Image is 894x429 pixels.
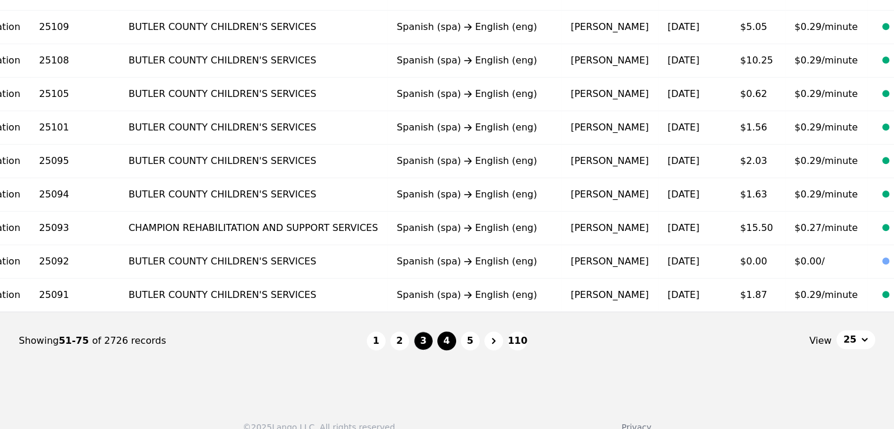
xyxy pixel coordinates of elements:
[390,331,409,350] button: 2
[731,178,785,212] td: $1.63
[561,44,658,78] td: [PERSON_NAME]
[731,11,785,44] td: $5.05
[19,334,367,348] div: Showing of 2726 records
[561,145,658,178] td: [PERSON_NAME]
[731,44,785,78] td: $10.25
[119,178,387,212] td: BUTLER COUNTY CHILDREN'S SERVICES
[397,53,552,68] div: Spanish (spa) English (eng)
[561,212,658,245] td: [PERSON_NAME]
[30,178,119,212] td: 25094
[397,221,552,235] div: Spanish (spa) English (eng)
[843,333,856,347] span: 25
[30,78,119,111] td: 25105
[668,122,699,133] time: [DATE]
[119,212,387,245] td: CHAMPION REHABILITATION AND SUPPORT SERVICES
[30,11,119,44] td: 25109
[668,289,699,300] time: [DATE]
[437,331,456,350] button: 4
[668,21,699,32] time: [DATE]
[397,154,552,168] div: Spanish (spa) English (eng)
[668,256,699,267] time: [DATE]
[668,88,699,99] time: [DATE]
[19,312,875,370] nav: Page navigation
[30,44,119,78] td: 25108
[119,78,387,111] td: BUTLER COUNTY CHILDREN'S SERVICES
[561,178,658,212] td: [PERSON_NAME]
[119,44,387,78] td: BUTLER COUNTY CHILDREN'S SERVICES
[668,189,699,200] time: [DATE]
[731,279,785,312] td: $1.87
[795,155,858,166] span: $0.29/minute
[731,78,785,111] td: $0.62
[397,120,552,135] div: Spanish (spa) English (eng)
[561,245,658,279] td: [PERSON_NAME]
[30,111,119,145] td: 25101
[397,20,552,34] div: Spanish (spa) English (eng)
[561,78,658,111] td: [PERSON_NAME]
[397,254,552,269] div: Spanish (spa) English (eng)
[119,245,387,279] td: BUTLER COUNTY CHILDREN'S SERVICES
[59,335,92,346] span: 51-75
[119,279,387,312] td: BUTLER COUNTY CHILDREN'S SERVICES
[731,245,785,279] td: $0.00
[561,279,658,312] td: [PERSON_NAME]
[367,331,386,350] button: 1
[795,289,858,300] span: $0.29/minute
[795,222,858,233] span: $0.27/minute
[668,55,699,66] time: [DATE]
[397,87,552,101] div: Spanish (spa) English (eng)
[731,212,785,245] td: $15.50
[668,222,699,233] time: [DATE]
[795,256,825,267] span: $0.00/
[397,187,552,202] div: Spanish (spa) English (eng)
[30,245,119,279] td: 25092
[731,145,785,178] td: $2.03
[836,330,875,349] button: 25
[461,331,480,350] button: 5
[30,212,119,245] td: 25093
[795,55,858,66] span: $0.29/minute
[795,21,858,32] span: $0.29/minute
[397,288,552,302] div: Spanish (spa) English (eng)
[809,334,832,348] span: View
[508,331,527,350] button: 110
[119,111,387,145] td: BUTLER COUNTY CHILDREN'S SERVICES
[795,122,858,133] span: $0.29/minute
[30,145,119,178] td: 25095
[30,279,119,312] td: 25091
[119,11,387,44] td: BUTLER COUNTY CHILDREN'S SERVICES
[561,111,658,145] td: [PERSON_NAME]
[119,145,387,178] td: BUTLER COUNTY CHILDREN'S SERVICES
[795,88,858,99] span: $0.29/minute
[561,11,658,44] td: [PERSON_NAME]
[731,111,785,145] td: $1.56
[668,155,699,166] time: [DATE]
[795,189,858,200] span: $0.29/minute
